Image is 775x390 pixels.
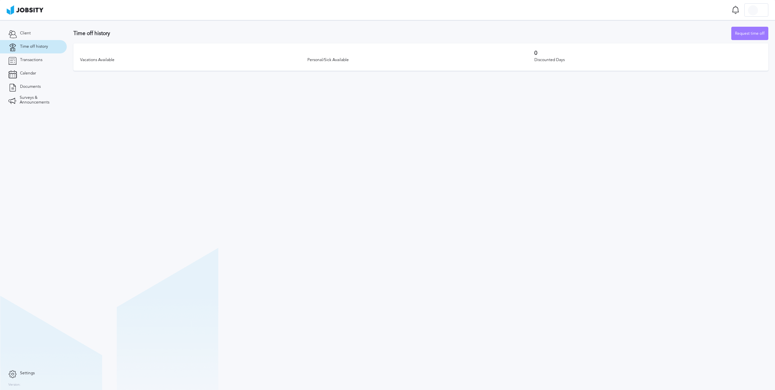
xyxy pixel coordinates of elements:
[20,58,42,62] span: Transactions
[307,58,535,62] div: Personal/Sick Available
[80,58,307,62] div: Vacations Available
[20,371,35,376] span: Settings
[731,27,768,40] button: Request time off
[7,5,43,15] img: ab4bad089aa723f57921c736e9817d99.png
[534,50,762,56] h3: 0
[73,30,731,36] h3: Time off history
[534,58,762,62] div: Discounted Days
[20,84,41,89] span: Documents
[20,31,31,36] span: Client
[20,44,48,49] span: Time off history
[20,71,36,76] span: Calendar
[20,95,58,105] span: Surveys & Announcements
[8,383,21,387] label: Version:
[732,27,768,40] div: Request time off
